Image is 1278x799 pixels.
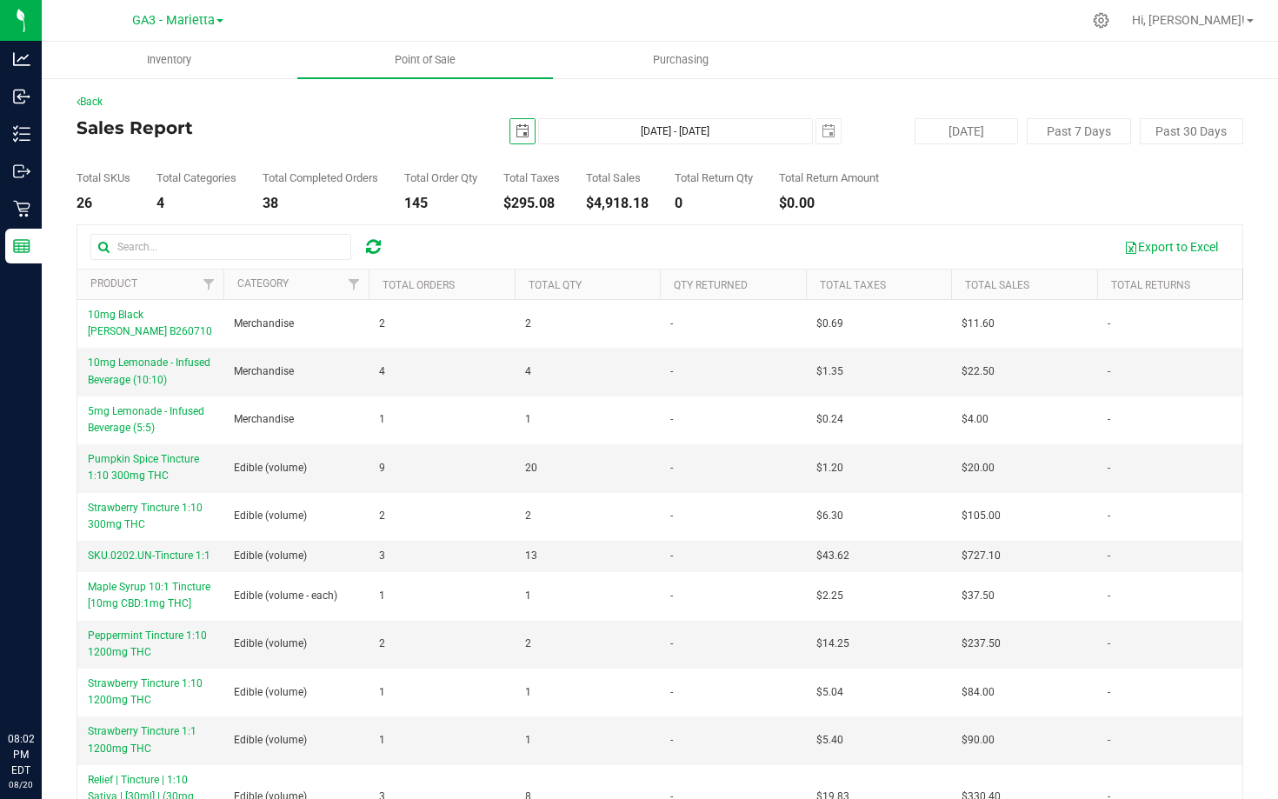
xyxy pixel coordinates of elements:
span: 3 [379,548,385,564]
inline-svg: Retail [13,200,30,217]
a: Inventory [42,42,297,78]
span: Merchandise [234,363,294,380]
span: - [1108,684,1110,701]
a: Point of Sale [297,42,553,78]
div: 145 [404,196,477,210]
span: - [1108,588,1110,604]
span: $1.20 [816,460,843,476]
span: Edible (volume) [234,460,307,476]
p: 08/20 [8,778,34,791]
a: Total Qty [529,279,582,291]
span: Purchasing [629,52,732,68]
span: $237.50 [962,636,1001,652]
a: Total Orders [383,279,455,291]
span: - [670,548,673,564]
span: 1 [525,684,531,701]
span: $11.60 [962,316,995,332]
span: 10mg Lemonade - Infused Beverage (10:10) [88,356,210,385]
span: 1 [379,684,385,701]
span: 10mg Black [PERSON_NAME] B260710 [88,309,212,337]
span: 1 [379,732,385,749]
div: 26 [77,196,130,210]
span: 1 [525,732,531,749]
button: Export to Excel [1113,232,1229,262]
a: Filter [340,270,369,299]
inline-svg: Inbound [13,88,30,105]
span: SKU.0202.UN-Tincture 1:1 [88,549,210,562]
span: 2 [525,316,531,332]
span: 20 [525,460,537,476]
div: $0.00 [779,196,879,210]
a: Category [237,277,289,290]
span: - [1108,548,1110,564]
div: $295.08 [503,196,560,210]
button: Past 30 Days [1140,118,1243,144]
span: Edible (volume) [234,684,307,701]
span: $20.00 [962,460,995,476]
span: Merchandise [234,316,294,332]
div: Total Categories [156,172,236,183]
div: Total SKUs [77,172,130,183]
span: $5.40 [816,732,843,749]
a: Total Sales [965,279,1029,291]
span: - [1108,508,1110,524]
span: 1 [379,411,385,428]
div: Total Order Qty [404,172,477,183]
span: 5mg Lemonade - Infused Beverage (5:5) [88,405,204,434]
a: Total Taxes [820,279,886,291]
iframe: Resource center [17,660,70,712]
span: select [510,119,535,143]
span: 1 [379,588,385,604]
button: Past 7 Days [1027,118,1130,144]
span: $90.00 [962,732,995,749]
a: Filter [194,270,223,299]
span: Pumpkin Spice Tincture 1:10 300mg THC [88,453,199,482]
span: $727.10 [962,548,1001,564]
div: Total Return Qty [675,172,753,183]
span: - [670,316,673,332]
div: Total Sales [586,172,649,183]
span: - [670,508,673,524]
span: - [1108,316,1110,332]
div: 38 [263,196,378,210]
span: GA3 - Marietta [132,13,215,28]
a: Product [90,277,137,290]
span: $4.00 [962,411,988,428]
span: - [1108,636,1110,652]
span: Edible (volume) [234,508,307,524]
a: Qty Returned [674,279,748,291]
h4: Sales Report [77,118,465,137]
a: Total Returns [1111,279,1190,291]
span: 1 [525,411,531,428]
div: $4,918.18 [586,196,649,210]
span: - [670,363,673,380]
span: Merchandise [234,411,294,428]
span: 2 [379,508,385,524]
span: Hi, [PERSON_NAME]! [1132,13,1245,27]
span: $14.25 [816,636,849,652]
span: $1.35 [816,363,843,380]
span: $105.00 [962,508,1001,524]
span: 2 [525,508,531,524]
span: Edible (volume) [234,548,307,564]
span: 9 [379,460,385,476]
span: 4 [379,363,385,380]
inline-svg: Analytics [13,50,30,68]
span: - [1108,732,1110,749]
span: Strawberry Tincture 1:1 1200mg THC [88,725,196,754]
span: 2 [379,316,385,332]
inline-svg: Outbound [13,163,30,180]
span: $0.69 [816,316,843,332]
span: Peppermint Tincture 1:10 1200mg THC [88,629,207,658]
span: Edible (volume - each) [234,588,337,604]
span: select [816,119,841,143]
a: Purchasing [553,42,809,78]
span: $84.00 [962,684,995,701]
div: Manage settings [1090,12,1112,29]
span: 2 [379,636,385,652]
span: - [1108,411,1110,428]
input: Search... [90,234,351,260]
p: 08:02 PM EDT [8,731,34,778]
inline-svg: Reports [13,237,30,255]
div: Total Return Amount [779,172,879,183]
